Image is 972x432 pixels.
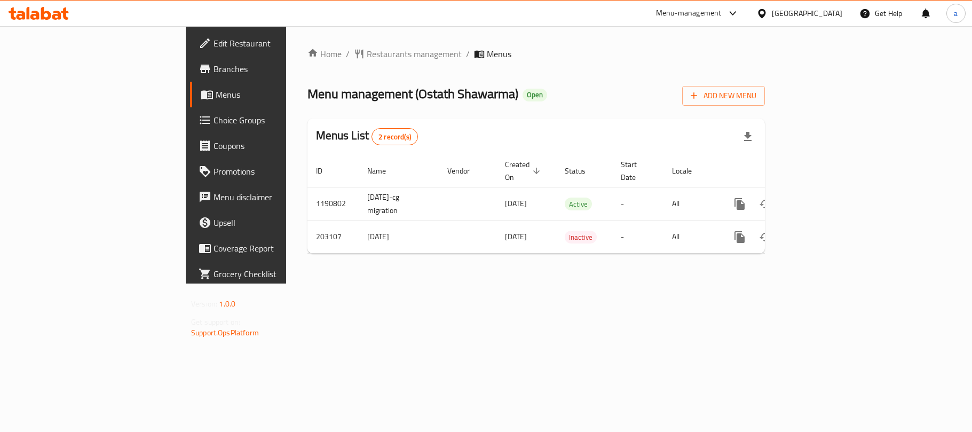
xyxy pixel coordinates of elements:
[565,231,597,244] div: Inactive
[359,221,439,253] td: [DATE]
[372,128,418,145] div: Total records count
[359,187,439,221] td: [DATE]-cg migration
[190,133,348,159] a: Coupons
[447,164,484,177] span: Vendor
[682,86,765,106] button: Add New Menu
[505,197,527,210] span: [DATE]
[691,89,756,103] span: Add New Menu
[523,90,547,99] span: Open
[190,30,348,56] a: Edit Restaurant
[466,48,470,60] li: /
[656,7,722,20] div: Menu-management
[505,230,527,244] span: [DATE]
[307,48,765,60] nav: breadcrumb
[190,210,348,235] a: Upsell
[216,88,339,101] span: Menus
[191,315,240,329] span: Get support on:
[214,268,339,280] span: Grocery Checklist
[663,221,718,253] td: All
[190,159,348,184] a: Promotions
[487,48,511,60] span: Menus
[367,164,400,177] span: Name
[772,7,842,19] div: [GEOGRAPHIC_DATA]
[372,132,417,142] span: 2 record(s)
[727,191,753,217] button: more
[214,242,339,255] span: Coverage Report
[621,158,651,184] span: Start Date
[565,231,597,244] span: Inactive
[190,82,348,107] a: Menus
[214,216,339,229] span: Upsell
[307,155,838,254] table: enhanced table
[214,62,339,75] span: Branches
[727,224,753,250] button: more
[219,297,235,311] span: 1.0.0
[954,7,958,19] span: a
[565,198,592,210] span: Active
[307,82,518,106] span: Menu management ( Ostath Shawarma )
[214,139,339,152] span: Coupons
[190,261,348,287] a: Grocery Checklist
[190,184,348,210] a: Menu disclaimer
[214,37,339,50] span: Edit Restaurant
[753,224,778,250] button: Change Status
[672,164,706,177] span: Locale
[523,89,547,101] div: Open
[316,128,418,145] h2: Menus List
[612,187,663,221] td: -
[505,158,543,184] span: Created On
[354,48,462,60] a: Restaurants management
[316,164,336,177] span: ID
[565,198,592,210] div: Active
[191,297,217,311] span: Version:
[214,114,339,127] span: Choice Groups
[214,191,339,203] span: Menu disclaimer
[190,56,348,82] a: Branches
[367,48,462,60] span: Restaurants management
[191,326,259,340] a: Support.OpsPlatform
[565,164,599,177] span: Status
[735,124,761,150] div: Export file
[753,191,778,217] button: Change Status
[214,165,339,178] span: Promotions
[190,235,348,261] a: Coverage Report
[190,107,348,133] a: Choice Groups
[663,187,718,221] td: All
[718,155,838,187] th: Actions
[612,221,663,253] td: -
